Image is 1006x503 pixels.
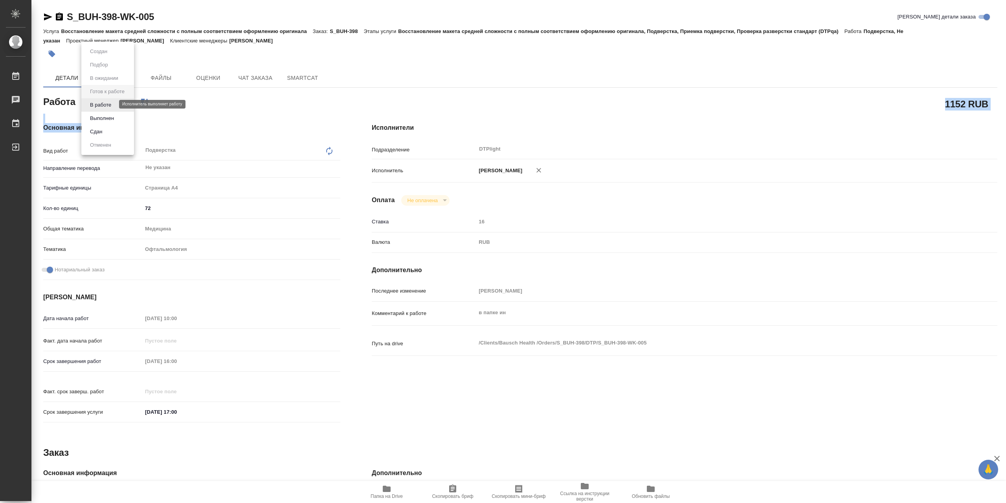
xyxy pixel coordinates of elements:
button: В ожидании [88,74,121,83]
button: Подбор [88,61,110,69]
button: Готов к работе [88,87,127,96]
button: В работе [88,101,114,109]
button: Отменен [88,141,114,149]
button: Сдан [88,127,105,136]
button: Выполнен [88,114,116,123]
button: Создан [88,47,110,56]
